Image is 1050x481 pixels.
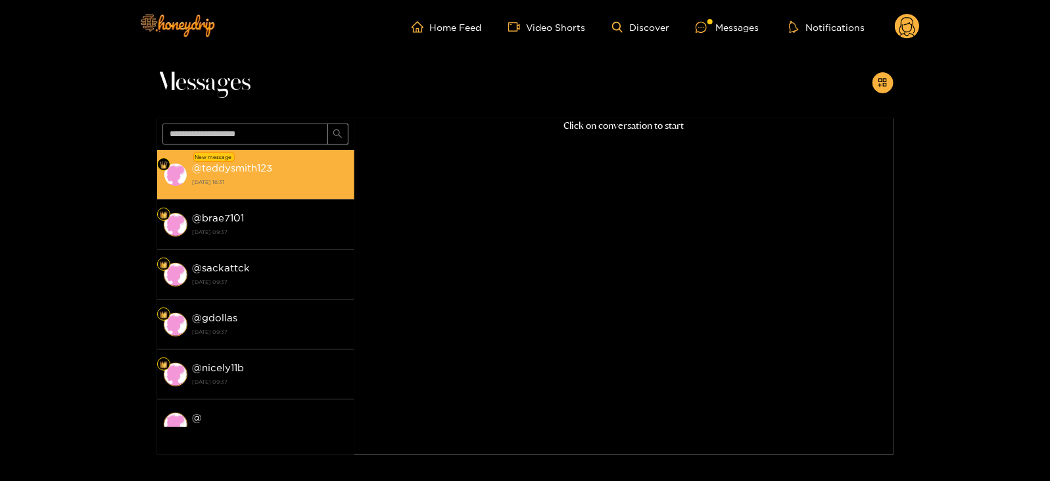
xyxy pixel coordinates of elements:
img: conversation [164,313,187,336]
img: Fan Level [160,261,168,269]
span: appstore-add [878,78,888,89]
strong: @ sackattck [193,262,251,273]
span: home [412,21,430,33]
img: Fan Level [160,161,168,169]
strong: @ nicely11b [193,362,245,373]
div: Messages [696,20,759,35]
img: conversation [164,413,187,436]
a: Discover [612,22,669,33]
strong: [DATE] 09:37 [193,276,348,288]
span: search [333,129,343,140]
img: conversation [164,213,187,237]
div: New message [193,152,235,162]
a: Video Shorts [508,21,586,33]
img: Fan Level [160,361,168,369]
a: Home Feed [412,21,482,33]
strong: @ teddysmith123 [193,162,273,173]
strong: [DATE] 09:37 [193,226,348,238]
button: search [327,124,348,145]
span: video-camera [508,21,527,33]
strong: @ gdollas [193,312,238,323]
strong: [DATE] 09:37 [193,376,348,388]
img: Fan Level [160,311,168,319]
button: appstore-add [872,72,894,93]
span: Messages [157,67,251,99]
strong: @ [193,412,203,423]
p: Click on conversation to start [354,118,894,133]
img: conversation [164,163,187,187]
button: Notifications [785,20,869,34]
img: conversation [164,363,187,386]
strong: [DATE] 09:37 [193,426,348,438]
strong: @ brae7101 [193,212,245,223]
img: Fan Level [160,211,168,219]
strong: [DATE] 09:37 [193,326,348,338]
img: conversation [164,263,187,286]
strong: [DATE] 16:31 [193,176,348,188]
